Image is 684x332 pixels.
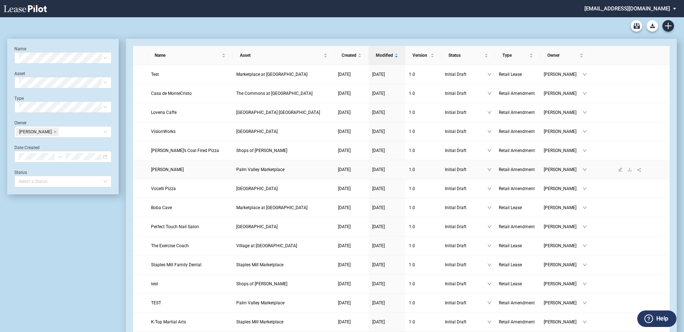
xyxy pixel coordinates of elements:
span: 1 . 0 [409,262,415,267]
a: Palm Valley Marketplace [236,299,331,306]
span: 1 . 0 [409,186,415,191]
span: Anthony’s Coal Fired Pizza [151,148,219,153]
span: [PERSON_NAME] [19,128,52,136]
span: Retail Lease [499,243,522,248]
a: [DATE] [372,261,402,268]
a: Create new document [662,20,674,32]
span: 1 . 0 [409,167,415,172]
label: Name [14,46,26,51]
a: [DATE] [338,71,365,78]
span: The Commons at Town Center [236,91,313,96]
span: Status [448,52,483,59]
th: Modified [369,46,405,65]
span: [PERSON_NAME] [544,318,583,326]
span: [PERSON_NAME] [544,204,583,211]
span: Staples Mill Marketplace [236,262,283,267]
a: [DATE] [338,128,365,135]
span: Retail Amendment [499,167,535,172]
span: down [487,320,492,324]
span: down [583,225,587,229]
span: [DATE] [338,319,351,324]
span: Retail Amendment [499,186,535,191]
span: VisionWorks [151,129,175,134]
span: [DATE] [338,205,351,210]
span: 1 . 0 [409,110,415,115]
a: Boba Cave [151,204,229,211]
span: 1 . 0 [409,91,415,96]
span: [DATE] [338,110,351,115]
a: 1.0 [409,166,438,173]
span: swap-right [58,154,63,159]
span: Retail Amendment [499,148,535,153]
span: Version [412,52,429,59]
a: Retail Amendment [499,109,537,116]
span: share-alt [637,167,642,172]
th: Version [405,46,441,65]
a: [GEOGRAPHIC_DATA] [236,185,331,192]
span: [DATE] [338,300,351,305]
span: to [58,154,63,159]
a: Retail Amendment [499,128,537,135]
span: down [487,186,492,191]
span: 1 . 0 [409,243,415,248]
a: Retail Amendment [499,318,537,326]
span: [PERSON_NAME] [544,166,583,173]
span: down [487,129,492,134]
span: down [487,206,492,210]
a: [PERSON_NAME] [151,166,229,173]
span: [DATE] [372,205,385,210]
span: Loveria Caffe [151,110,177,115]
span: [DATE] [372,167,385,172]
a: [DATE] [372,166,402,173]
a: [DATE] [338,90,365,97]
span: Retail Lease [499,205,522,210]
span: 1 . 0 [409,72,415,77]
span: [PERSON_NAME] [544,109,583,116]
span: [DATE] [338,224,351,229]
span: Initial Draft [445,261,487,268]
span: [DATE] [372,186,385,191]
th: Status [441,46,495,65]
span: Shops of Kendall [236,148,287,153]
a: [DATE] [338,204,365,211]
span: Initial Draft [445,128,487,135]
a: [DATE] [338,109,365,116]
span: [DATE] [372,319,385,324]
span: [DATE] [338,243,351,248]
span: edit [618,167,623,172]
md-menu: Download Blank Form List [644,20,660,32]
span: Marketplace at Highland Village [236,205,307,210]
button: Help [637,310,676,327]
a: [DATE] [338,299,365,306]
span: down [583,91,587,96]
a: 1.0 [409,261,438,268]
span: Test [151,72,159,77]
a: Retail Amendment [499,223,537,230]
span: down [487,91,492,96]
span: down [487,72,492,77]
span: [DATE] [372,148,385,153]
span: [DATE] [338,148,351,153]
span: Initial Draft [445,223,487,230]
a: [DATE] [372,185,402,192]
a: 1.0 [409,299,438,306]
a: Shops of [PERSON_NAME] [236,280,331,287]
a: Retail Lease [499,280,537,287]
span: Staples Mill Family Dental [151,262,201,267]
a: 1.0 [409,204,438,211]
a: Palm Valley Marketplace [236,166,331,173]
a: [DATE] [338,147,365,154]
span: 1 . 0 [409,319,415,324]
label: Owner [14,120,27,125]
span: [DATE] [338,262,351,267]
span: down [487,301,492,305]
span: test [151,281,158,286]
span: Shops of Kendall [236,281,287,286]
a: [PERSON_NAME]’s Coal Fired Pizza [151,147,229,154]
a: Retail Amendment [499,166,537,173]
span: Retail Amendment [499,300,535,305]
span: down [583,301,587,305]
span: Retail Lease [499,72,522,77]
span: down [487,110,492,115]
span: down [487,244,492,248]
